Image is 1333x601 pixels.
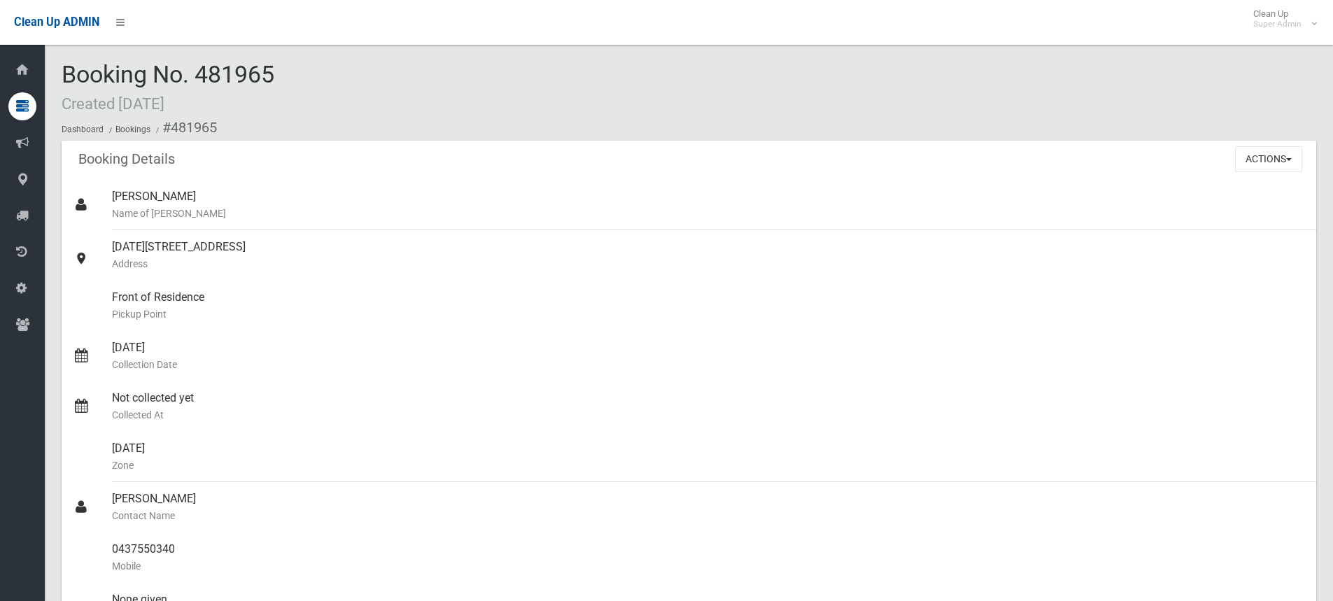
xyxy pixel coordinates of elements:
div: [DATE] [112,331,1305,381]
small: Collection Date [112,356,1305,373]
div: 0437550340 [112,532,1305,583]
a: Bookings [115,125,150,134]
small: Collected At [112,406,1305,423]
div: [PERSON_NAME] [112,180,1305,230]
div: [DATE] [112,432,1305,482]
small: Address [112,255,1305,272]
span: Booking No. 481965 [62,60,274,115]
small: Mobile [112,558,1305,574]
small: Zone [112,457,1305,474]
div: [PERSON_NAME] [112,482,1305,532]
small: Created [DATE] [62,94,164,113]
span: Clean Up [1246,8,1316,29]
header: Booking Details [62,146,192,173]
small: Name of [PERSON_NAME] [112,205,1305,222]
div: Front of Residence [112,281,1305,331]
span: Clean Up ADMIN [14,15,99,29]
small: Contact Name [112,507,1305,524]
li: #481965 [153,115,217,141]
small: Super Admin [1253,19,1302,29]
small: Pickup Point [112,306,1305,323]
div: [DATE][STREET_ADDRESS] [112,230,1305,281]
button: Actions [1235,146,1302,172]
a: Dashboard [62,125,104,134]
div: Not collected yet [112,381,1305,432]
